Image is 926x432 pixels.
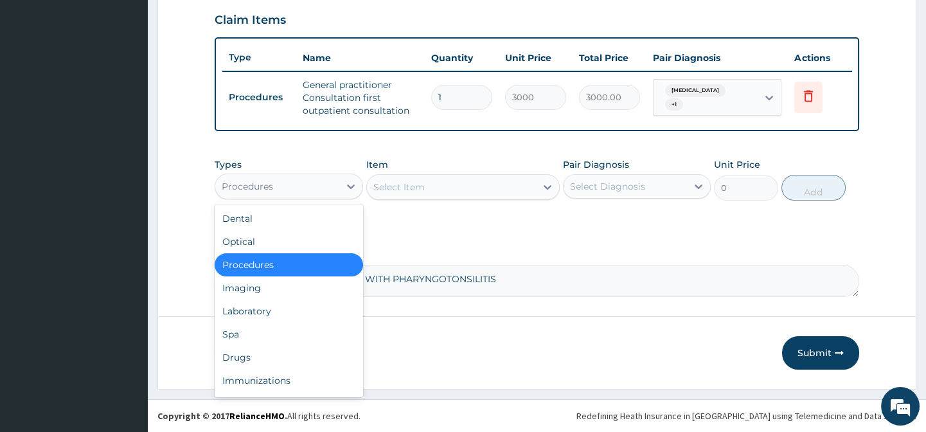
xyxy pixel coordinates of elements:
[222,46,296,69] th: Type
[215,323,362,346] div: Spa
[67,72,216,89] div: Chat with us now
[148,399,926,432] footer: All rights reserved.
[296,72,425,123] td: General practitioner Consultation first outpatient consultation
[75,132,177,262] span: We're online!
[665,84,726,97] span: [MEDICAL_DATA]
[570,180,645,193] div: Select Diagnosis
[215,300,362,323] div: Laboratory
[215,207,362,230] div: Dental
[373,181,425,194] div: Select Item
[215,276,362,300] div: Imaging
[215,253,362,276] div: Procedures
[573,45,646,71] th: Total Price
[215,369,362,392] div: Immunizations
[222,85,296,109] td: Procedures
[781,175,846,201] button: Add
[229,410,285,422] a: RelianceHMO
[215,14,286,28] h3: Claim Items
[665,98,683,111] span: + 1
[425,45,499,71] th: Quantity
[563,158,629,171] label: Pair Diagnosis
[6,292,245,337] textarea: Type your message and hit 'Enter'
[646,45,788,71] th: Pair Diagnosis
[714,158,760,171] label: Unit Price
[215,159,242,170] label: Types
[366,158,388,171] label: Item
[215,346,362,369] div: Drugs
[499,45,573,71] th: Unit Price
[211,6,242,37] div: Minimize live chat window
[576,410,916,422] div: Redefining Heath Insurance in [GEOGRAPHIC_DATA] using Telemedicine and Data Science!
[24,64,52,96] img: d_794563401_company_1708531726252_794563401
[296,45,425,71] th: Name
[215,247,859,258] label: Comment
[215,230,362,253] div: Optical
[782,336,859,370] button: Submit
[222,180,273,193] div: Procedures
[215,392,362,415] div: Others
[157,410,287,422] strong: Copyright © 2017 .
[788,45,852,71] th: Actions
